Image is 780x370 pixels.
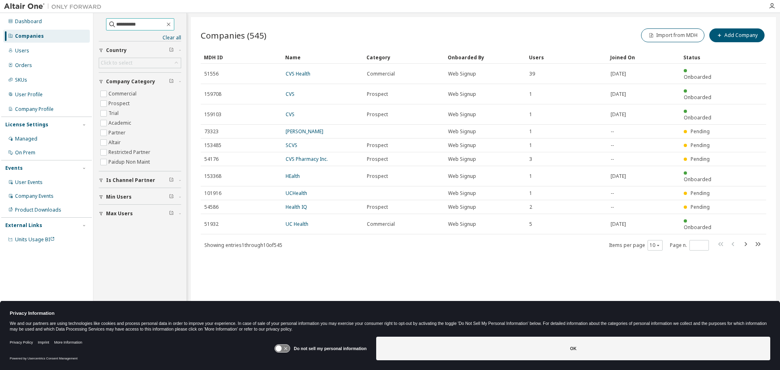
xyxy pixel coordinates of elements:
[709,28,765,42] button: Add Company
[691,203,710,210] span: Pending
[670,240,709,251] span: Page n.
[286,221,308,227] a: UC Health
[204,204,219,210] span: 54586
[641,28,704,42] button: Import from MDH
[529,190,532,197] span: 1
[5,222,42,229] div: External Links
[169,194,174,200] span: Clear filter
[15,179,43,186] div: User Events
[204,91,221,97] span: 159708
[4,2,106,11] img: Altair One
[286,91,295,97] a: CVS
[15,33,44,39] div: Companies
[285,51,360,64] div: Name
[650,242,661,249] button: 10
[529,111,532,118] span: 1
[691,128,710,135] span: Pending
[529,156,532,162] span: 3
[204,128,219,135] span: 73323
[367,142,388,149] span: Prospect
[684,94,711,101] span: Onboarded
[204,111,221,118] span: 159103
[15,48,29,54] div: Users
[448,51,522,64] div: Onboarded By
[108,128,127,138] label: Partner
[683,51,717,64] div: Status
[15,77,27,83] div: SKUs
[5,165,23,171] div: Events
[169,210,174,217] span: Clear filter
[448,71,476,77] span: Web Signup
[108,89,138,99] label: Commercial
[529,221,532,227] span: 5
[15,136,37,142] div: Managed
[286,142,297,149] a: SCVS
[106,210,133,217] span: Max Users
[204,173,221,180] span: 153368
[99,188,181,206] button: Min Users
[204,71,219,77] span: 51556
[448,173,476,180] span: Web Signup
[691,156,710,162] span: Pending
[106,194,132,200] span: Min Users
[108,157,152,167] label: Paidup Non Maint
[15,207,61,213] div: Product Downloads
[611,71,626,77] span: [DATE]
[611,190,614,197] span: --
[691,142,710,149] span: Pending
[204,51,279,64] div: MDH ID
[611,156,614,162] span: --
[99,73,181,91] button: Company Category
[204,221,219,227] span: 51932
[529,51,604,64] div: Users
[15,236,55,243] span: Units Usage BI
[169,47,174,54] span: Clear filter
[367,204,388,210] span: Prospect
[99,35,181,41] a: Clear all
[169,78,174,85] span: Clear filter
[286,128,323,135] a: [PERSON_NAME]
[691,190,710,197] span: Pending
[108,147,152,157] label: Restricted Partner
[286,70,310,77] a: CVS Health
[15,91,43,98] div: User Profile
[15,18,42,25] div: Dashboard
[529,204,532,210] span: 2
[367,91,388,97] span: Prospect
[448,91,476,97] span: Web Signup
[15,149,35,156] div: On Prem
[529,71,535,77] span: 39
[610,51,677,64] div: Joined On
[529,128,532,135] span: 1
[99,41,181,59] button: Country
[367,71,395,77] span: Commercial
[366,51,441,64] div: Category
[99,171,181,189] button: Is Channel Partner
[684,224,711,231] span: Onboarded
[611,128,614,135] span: --
[204,142,221,149] span: 153485
[201,30,266,41] span: Companies (545)
[367,156,388,162] span: Prospect
[204,242,282,249] span: Showing entries 1 through 10 of 545
[99,205,181,223] button: Max Users
[448,204,476,210] span: Web Signup
[611,173,626,180] span: [DATE]
[286,156,328,162] a: CVS Pharmacy Inc.
[106,78,155,85] span: Company Category
[15,62,32,69] div: Orders
[15,106,54,113] div: Company Profile
[529,142,532,149] span: 1
[611,91,626,97] span: [DATE]
[204,190,221,197] span: 101916
[448,142,476,149] span: Web Signup
[106,177,155,184] span: Is Channel Partner
[367,173,388,180] span: Prospect
[106,47,127,54] span: Country
[169,177,174,184] span: Clear filter
[286,203,307,210] a: Health IQ
[367,111,388,118] span: Prospect
[529,91,532,97] span: 1
[367,221,395,227] span: Commercial
[684,74,711,80] span: Onboarded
